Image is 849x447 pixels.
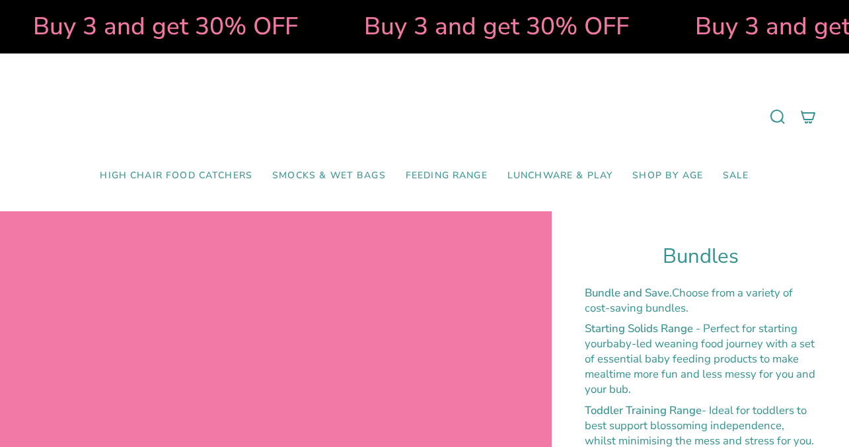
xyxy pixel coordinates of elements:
[723,170,749,182] span: SALE
[585,321,816,397] p: - Perfect for starting your
[262,160,396,191] a: Smocks & Wet Bags
[360,10,625,43] strong: Buy 3 and get 30% OFF
[585,285,672,300] strong: Bundle and Save.
[585,336,815,397] span: baby-led weaning food journey with a set of essential baby feeding products to make mealtime more...
[100,170,252,182] span: High Chair Food Catchers
[713,160,759,191] a: SALE
[29,10,294,43] strong: Buy 3 and get 30% OFF
[585,285,816,316] p: Choose from a variety of cost-saving bundles.
[396,160,498,191] a: Feeding Range
[311,73,538,160] a: Mumma’s Little Helpers
[632,170,703,182] span: Shop by Age
[90,160,262,191] a: High Chair Food Catchers
[585,244,816,269] h1: Bundles
[585,321,693,336] strong: Starting Solids Range
[585,403,702,418] strong: Toddler Training Range
[498,160,622,191] a: Lunchware & Play
[406,170,488,182] span: Feeding Range
[272,170,386,182] span: Smocks & Wet Bags
[507,170,612,182] span: Lunchware & Play
[622,160,713,191] a: Shop by Age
